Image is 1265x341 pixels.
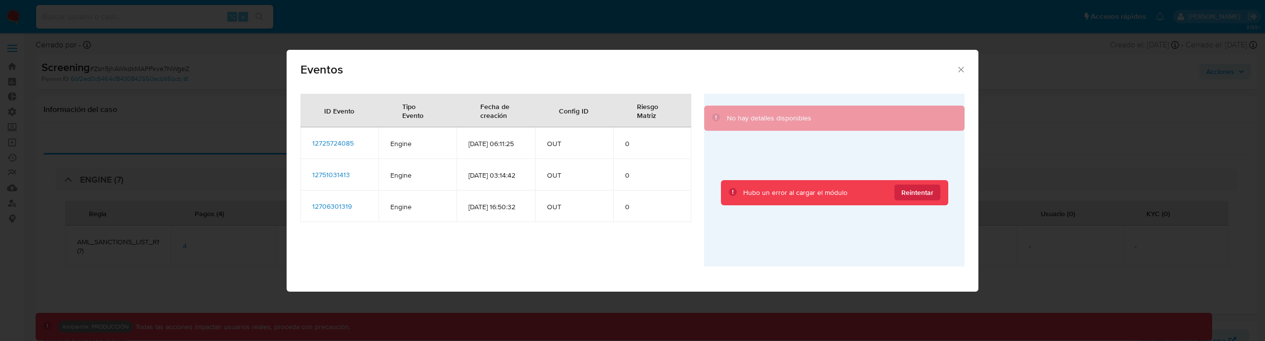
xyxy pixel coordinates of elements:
span: Engine [390,139,445,148]
div: Hubo un error al cargar el módulo [743,188,847,198]
span: OUT [547,171,601,180]
span: Eventos [300,64,956,76]
div: Fecha de creación [468,94,523,127]
span: [DATE] 03:14:42 [468,171,523,180]
button: Cerrar [956,65,965,74]
span: 0 [625,139,679,148]
span: 0 [625,202,679,211]
span: OUT [547,139,601,148]
span: 12725724085 [312,138,354,148]
span: [DATE] 06:11:25 [468,139,523,148]
span: 12751031413 [312,170,350,180]
div: Tipo Evento [390,94,445,127]
div: Riesgo Matriz [625,94,679,127]
span: [DATE] 16:50:32 [468,202,523,211]
span: 12706301319 [312,201,352,211]
div: ID Evento [312,99,366,122]
span: OUT [547,202,601,211]
div: Config ID [547,99,600,122]
span: 0 [625,171,679,180]
span: Engine [390,202,445,211]
span: Engine [390,171,445,180]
